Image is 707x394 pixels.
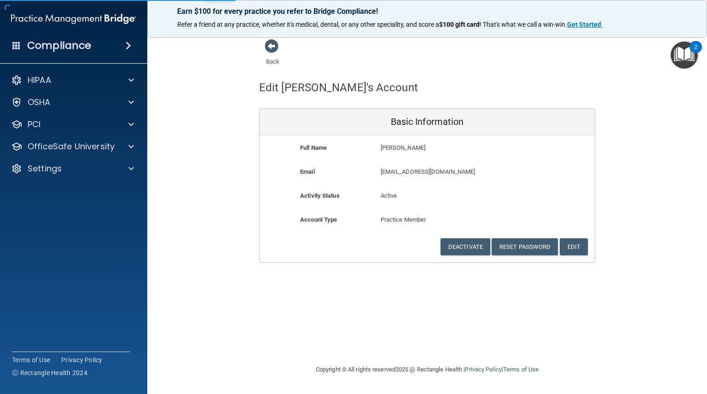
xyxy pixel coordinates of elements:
strong: Get Started [567,21,601,28]
div: Copyright © All rights reserved 2025 @ Rectangle Health | | [259,355,595,384]
span: Ⓒ Rectangle Health 2024 [12,368,87,377]
button: Open Resource Center, 2 new notifications [671,41,698,69]
p: [EMAIL_ADDRESS][DOMAIN_NAME] [381,166,527,177]
button: Edit [560,238,588,255]
a: Settings [11,163,134,174]
span: Refer a friend at any practice, whether it's medical, dental, or any other speciality, and score a [177,21,439,28]
img: PMB logo [11,10,136,28]
a: Terms of Use [503,366,539,373]
p: Earn $100 for every practice you refer to Bridge Compliance! [177,7,677,16]
a: PCI [11,119,134,130]
b: Full Name [300,144,327,151]
strong: $100 gift card [439,21,480,28]
a: Privacy Policy [465,366,501,373]
p: [PERSON_NAME] [381,142,527,153]
p: OfficeSafe University [28,141,115,152]
a: Get Started [567,21,603,28]
button: Deactivate [440,238,490,255]
p: PCI [28,119,41,130]
a: Terms of Use [12,355,50,365]
p: Practice Member [381,214,474,225]
h4: Edit [PERSON_NAME]'s Account [259,82,418,94]
button: Reset Password [492,238,558,255]
h4: Compliance [27,39,91,52]
div: Basic Information [260,109,595,135]
a: HIPAA [11,75,134,86]
p: Settings [28,163,62,174]
p: Active [381,190,474,201]
a: OSHA [11,97,134,108]
p: OSHA [28,97,51,108]
a: Privacy Policy [61,355,103,365]
span: ! That's what we call a win-win. [480,21,567,28]
b: Activity Status [300,192,340,199]
a: OfficeSafe University [11,141,134,152]
b: Account Type [300,216,337,223]
b: Email [300,168,315,175]
a: Back [266,47,279,65]
p: HIPAA [28,75,51,86]
div: 2 [694,47,697,59]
